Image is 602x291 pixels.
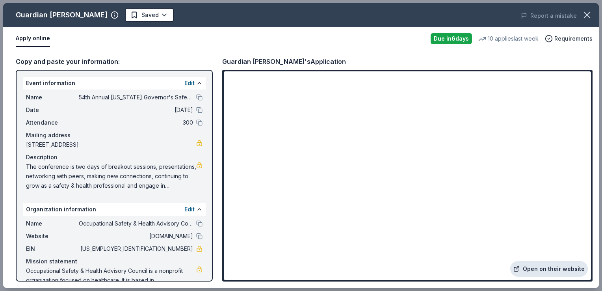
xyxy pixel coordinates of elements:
[222,56,346,67] div: Guardian [PERSON_NAME]'s Application
[26,219,79,228] span: Name
[510,261,588,277] a: Open on their website
[16,30,50,47] button: Apply online
[26,93,79,102] span: Name
[23,77,206,90] div: Event information
[141,10,159,20] span: Saved
[79,118,193,127] span: 300
[431,33,472,44] div: Due in 6 days
[26,118,79,127] span: Attendance
[79,219,193,228] span: Occupational Safety & Health Advisory Council
[16,56,213,67] div: Copy and paste your information:
[478,34,539,43] div: 10 applies last week
[23,203,206,216] div: Organization information
[79,93,193,102] span: 54th Annual [US_STATE] Governor's Safety & Health Conference
[79,105,193,115] span: [DATE]
[26,231,79,241] span: Website
[79,244,193,254] span: [US_EMPLOYER_IDENTIFICATION_NUMBER]
[26,162,196,190] span: The conference is two days of breakout sessions, presentations, networking with peers, making new...
[79,231,193,241] span: [DOMAIN_NAME]
[545,34,593,43] button: Requirements
[521,11,577,21] button: Report a mistake
[26,257,203,266] div: Mission statement
[125,8,174,22] button: Saved
[26,131,203,140] div: Mailing address
[16,9,108,21] div: Guardian [PERSON_NAME]
[26,244,79,254] span: EIN
[26,153,203,162] div: Description
[26,105,79,115] span: Date
[184,78,195,88] button: Edit
[554,34,593,43] span: Requirements
[26,140,196,149] span: [STREET_ADDRESS]
[184,205,195,214] button: Edit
